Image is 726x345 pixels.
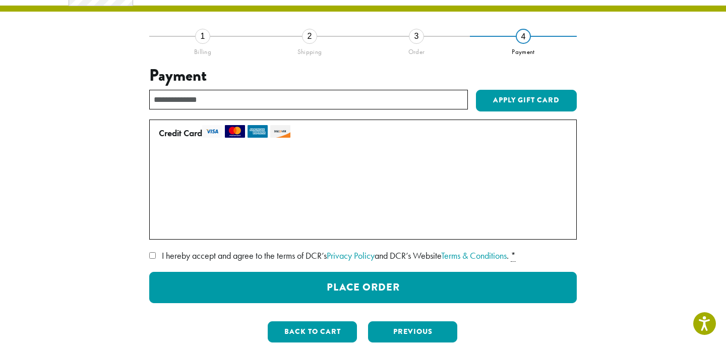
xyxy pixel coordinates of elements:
a: Terms & Conditions [441,250,507,261]
div: 3 [409,29,424,44]
img: visa [202,125,222,138]
div: Order [363,44,470,56]
button: Back to cart [268,321,357,342]
div: Payment [470,44,577,56]
div: Shipping [256,44,363,56]
div: Billing [149,44,256,56]
input: I hereby accept and agree to the terms of DCR’sPrivacy Policyand DCR’s WebsiteTerms & Conditions. * [149,252,156,259]
img: mastercard [225,125,245,138]
div: 2 [302,29,317,44]
span: I hereby accept and agree to the terms of DCR’s and DCR’s Website . [162,250,509,261]
abbr: required [511,250,516,262]
a: Privacy Policy [327,250,375,261]
img: discover [270,125,290,138]
button: Place Order [149,272,577,303]
button: Previous [368,321,457,342]
div: 1 [195,29,210,44]
h3: Payment [149,66,577,85]
div: 4 [516,29,531,44]
button: Apply Gift Card [476,90,577,112]
img: amex [248,125,268,138]
label: Credit Card [159,125,563,141]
